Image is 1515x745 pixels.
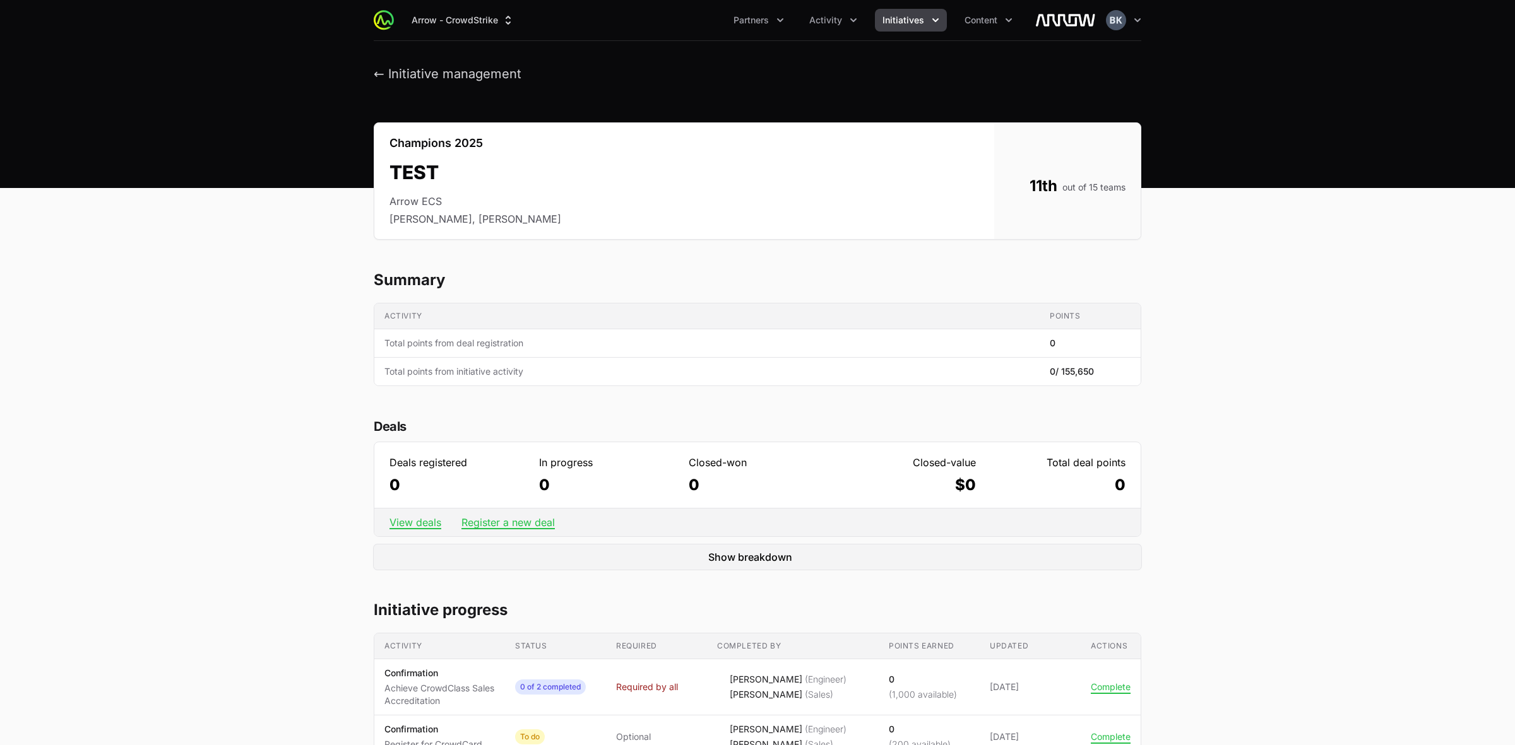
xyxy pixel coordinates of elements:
span: 0 [1050,365,1094,378]
h2: Deals [374,416,1141,437]
li: [PERSON_NAME], [PERSON_NAME] [389,211,561,226]
th: Status [505,633,606,659]
dt: Closed-value [839,455,976,470]
button: Initiatives [875,9,947,32]
h2: Initiative progress [374,600,1141,620]
div: Partners menu [726,9,792,32]
p: Champions 2025 [389,136,561,151]
span: Activity [809,14,842,26]
button: Complete [1091,681,1131,693]
th: Completed by [707,633,879,659]
dd: 0 [989,475,1126,495]
span: out of 15 teams [1062,181,1126,194]
span: Initiatives [882,14,924,26]
dd: 11th [1009,176,1126,196]
dd: $0 [839,475,976,495]
button: Content [957,9,1020,32]
a: Register a new deal [461,516,555,529]
span: [PERSON_NAME] [730,723,802,736]
p: 0 [889,673,957,686]
img: Arrow [1035,8,1096,33]
div: Activity menu [802,9,865,32]
span: Required by all [616,681,678,693]
span: Total points from initiative activity [384,365,1030,378]
img: ActivitySource [374,10,394,30]
section: TEST's progress summary [374,270,1141,386]
section: TEST's details [374,122,1141,240]
dt: In progress [539,455,676,470]
div: Initiatives menu [875,9,947,32]
p: Confirmation [384,723,482,736]
p: Confirmation [384,667,495,679]
section: Deal statistics [374,416,1141,570]
span: Total points from deal registration [384,337,1030,349]
p: 0 [889,723,951,736]
div: Supplier switch menu [404,9,522,32]
dt: Deals registered [389,455,526,470]
button: Complete [1091,731,1131,742]
th: Points [1040,303,1141,329]
span: / 155,650 [1055,366,1094,377]
span: 0 [1050,337,1055,349]
li: Arrow ECS [389,194,561,209]
dd: 0 [389,475,526,495]
span: Partners [734,14,769,26]
th: Activity [374,303,1040,329]
span: [DATE] [990,730,1071,743]
span: (Engineer) [805,723,847,736]
svg: Expand/Collapse [797,552,807,562]
span: Content [965,14,997,26]
div: Main navigation [394,9,1020,32]
a: View deals [389,516,441,529]
span: Show breakdown [708,549,792,565]
span: [PERSON_NAME] [730,673,802,686]
dd: 0 [539,475,676,495]
span: [PERSON_NAME] [730,688,802,701]
dd: 0 [689,475,826,495]
button: ← Initiative management [374,66,521,82]
h2: Summary [374,270,1141,290]
dt: Total deal points [989,455,1126,470]
button: Arrow - CrowdStrike [404,9,522,32]
span: Optional [616,730,651,743]
div: Content menu [957,9,1020,32]
button: Show breakdownExpand/Collapse [374,544,1141,570]
span: (Engineer) [805,673,847,686]
button: Partners [726,9,792,32]
span: (Sales) [805,688,833,701]
h2: TEST [389,161,561,184]
span: [DATE] [990,681,1071,693]
p: (1,000 available) [889,688,957,701]
th: Updated [980,633,1081,659]
img: Brittany Karno [1106,10,1126,30]
p: Achieve CrowdClass Sales Accreditation [384,682,495,707]
dt: Closed-won [689,455,826,470]
th: Activity [374,633,505,659]
th: Required [606,633,707,659]
th: Actions [1081,633,1141,659]
button: Activity [802,9,865,32]
th: Points earned [879,633,980,659]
